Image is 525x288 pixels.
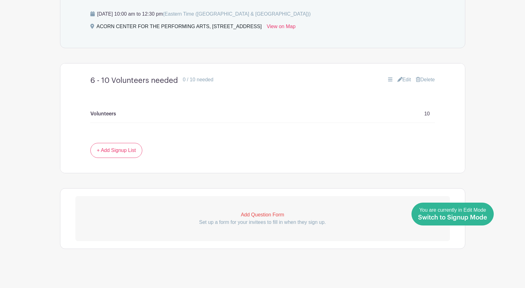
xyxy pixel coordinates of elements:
p: Set up a form for your invitees to fill in when they sign up. [75,219,450,226]
span: You are currently in Edit Mode [418,207,487,220]
span: (Eastern Time ([GEOGRAPHIC_DATA] & [GEOGRAPHIC_DATA])) [163,11,311,17]
div: ACORN CENTER FOR THE PERFORMING ARTS, [STREET_ADDRESS] [97,23,262,33]
a: View on Map [267,23,295,33]
p: Volunteers [90,110,116,118]
a: + Add Signup List [90,143,143,158]
p: Add Question Form [75,211,450,219]
h4: 6 - 10 Volunteers needed [90,76,178,85]
a: Edit [397,76,411,83]
a: You are currently in Edit Mode Switch to Signup Mode [411,203,494,225]
span: Switch to Signup Mode [418,215,487,221]
p: 10 [424,110,430,118]
a: Delete [416,76,435,83]
div: 0 / 10 needed [183,76,214,83]
a: Add Question Form Set up a form for your invitees to fill in when they sign up. [75,196,450,241]
p: [DATE] 10:00 am to 12:30 pm [90,10,435,18]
